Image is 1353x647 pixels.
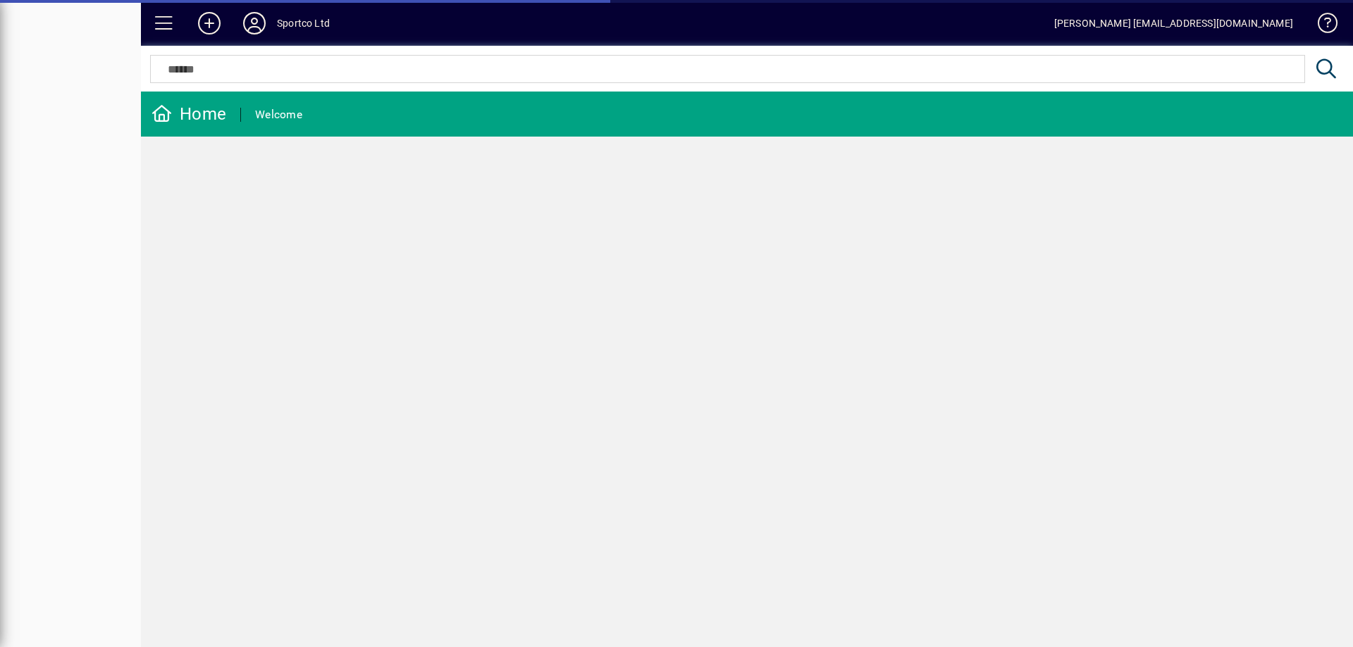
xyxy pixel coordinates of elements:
[187,11,232,36] button: Add
[232,11,277,36] button: Profile
[277,12,330,34] div: Sportco Ltd
[1054,12,1293,34] div: [PERSON_NAME] [EMAIL_ADDRESS][DOMAIN_NAME]
[1307,3,1335,49] a: Knowledge Base
[152,103,226,125] div: Home
[255,103,302,126] div: Welcome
